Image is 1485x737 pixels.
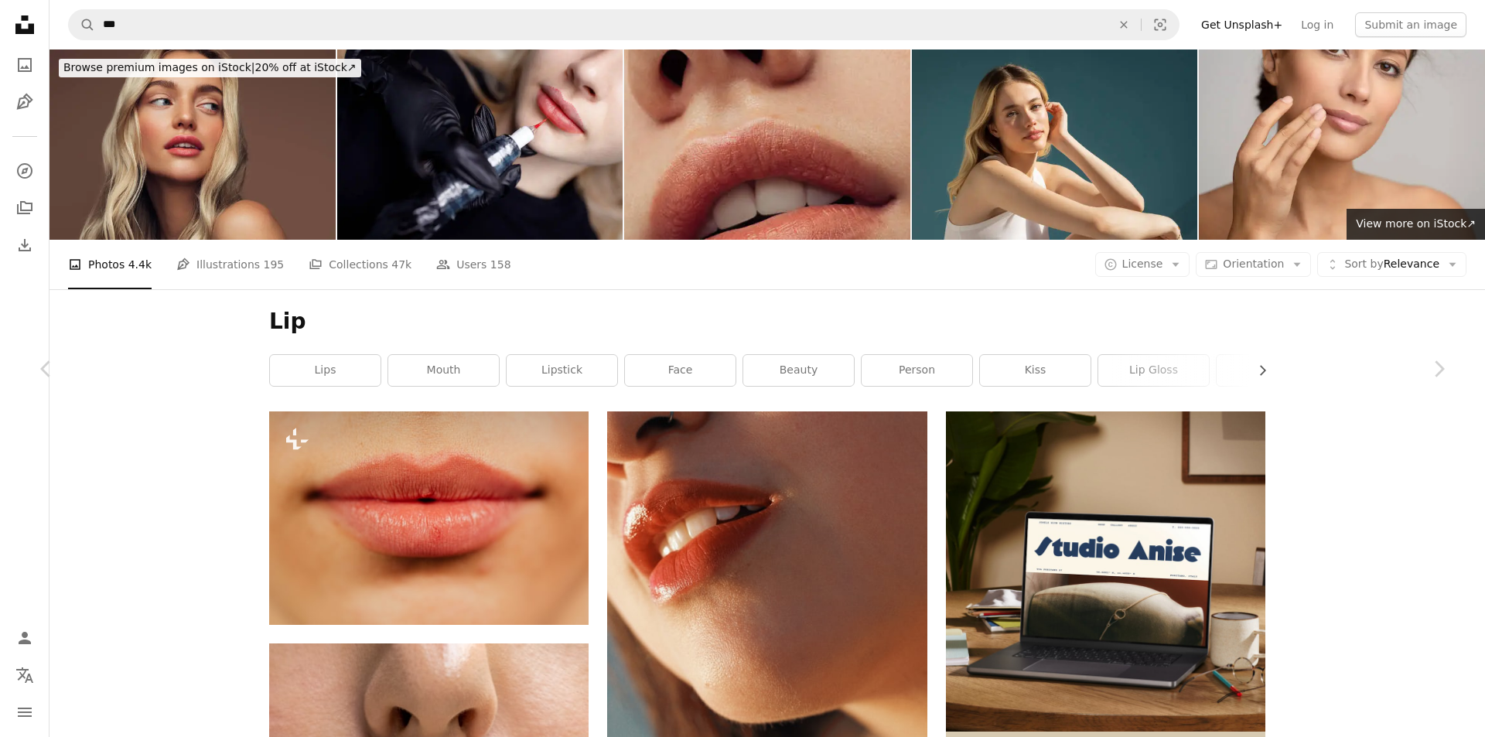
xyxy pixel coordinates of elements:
[1317,252,1466,277] button: Sort byRelevance
[625,355,736,386] a: face
[1142,10,1179,39] button: Visual search
[1199,49,1485,240] img: Natural beauty. Woman applying balsam, touching lips
[1095,252,1190,277] button: License
[980,355,1091,386] a: kiss
[9,87,40,118] a: Illustrations
[1292,12,1343,37] a: Log in
[337,49,623,240] img: Cosmetologist applying red permanent make up tattoo on young woman lips. Permanent lips tattoo pr...
[176,240,284,289] a: Illustrations 195
[1248,355,1265,386] button: scroll list to the right
[9,49,40,80] a: Photos
[63,61,254,73] span: Browse premium images on iStock |
[264,256,285,273] span: 195
[9,660,40,691] button: Language
[743,355,854,386] a: beauty
[1344,258,1383,270] span: Sort by
[63,61,357,73] span: 20% off at iStock ↗
[309,240,411,289] a: Collections 47k
[269,411,589,624] img: a close up of a woman's lips with red lipstick
[391,256,411,273] span: 47k
[912,49,1198,240] img: Natural beauty
[436,240,510,289] a: Users 158
[69,10,95,39] button: Search Unsplash
[624,49,910,240] img: Close-up view of lips and nose showcasing natural beauty and skin texture
[49,49,336,240] img: Portrait of young girl with beautiful skin and make-up
[1392,295,1485,443] a: Next
[1192,12,1292,37] a: Get Unsplash+
[49,49,370,87] a: Browse premium images on iStock|20% off at iStock↗
[1107,10,1141,39] button: Clear
[388,355,499,386] a: mouth
[9,230,40,261] a: Download History
[607,644,927,658] a: woman wearing red lipstick
[490,256,511,273] span: 158
[1355,12,1466,37] button: Submit an image
[1122,258,1163,270] span: License
[68,9,1179,40] form: Find visuals sitewide
[1098,355,1209,386] a: lip gloss
[1223,258,1284,270] span: Orientation
[270,355,381,386] a: lips
[9,623,40,653] a: Log in / Sign up
[9,193,40,223] a: Collections
[1356,217,1476,230] span: View more on iStock ↗
[1196,252,1311,277] button: Orientation
[269,308,1265,336] h1: Lip
[269,511,589,525] a: a close up of a woman's lips with red lipstick
[862,355,972,386] a: person
[1217,355,1327,386] a: woman
[946,411,1265,731] img: file-1705123271268-c3eaf6a79b21image
[507,355,617,386] a: lipstick
[1347,209,1485,240] a: View more on iStock↗
[9,155,40,186] a: Explore
[1344,257,1439,272] span: Relevance
[9,697,40,728] button: Menu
